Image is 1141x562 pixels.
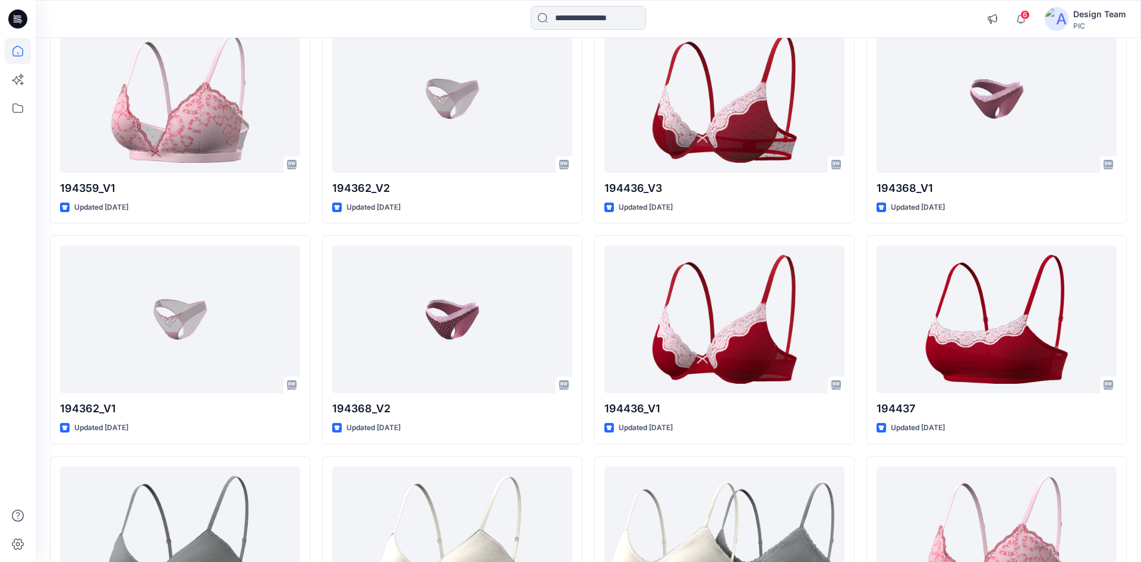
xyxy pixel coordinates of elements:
[1020,10,1030,20] span: 6
[1045,7,1068,31] img: avatar
[60,25,300,173] a: 194359_V1
[1073,7,1126,21] div: Design Team
[332,400,572,417] p: 194368_V2
[604,245,844,393] a: 194436_V1
[877,180,1117,197] p: 194368_V1
[877,25,1117,173] a: 194368_V1
[891,201,945,214] p: Updated [DATE]
[877,245,1117,393] a: 194437
[619,201,673,214] p: Updated [DATE]
[619,422,673,434] p: Updated [DATE]
[877,400,1117,417] p: 194437
[346,201,401,214] p: Updated [DATE]
[1073,21,1126,30] div: PIC
[60,245,300,393] a: 194362_V1
[604,400,844,417] p: 194436_V1
[604,180,844,197] p: 194436_V3
[74,422,128,434] p: Updated [DATE]
[74,201,128,214] p: Updated [DATE]
[60,400,300,417] p: 194362_V1
[332,245,572,393] a: 194368_V2
[332,180,572,197] p: 194362_V2
[891,422,945,434] p: Updated [DATE]
[60,180,300,197] p: 194359_V1
[604,25,844,173] a: 194436_V3
[346,422,401,434] p: Updated [DATE]
[332,25,572,173] a: 194362_V2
